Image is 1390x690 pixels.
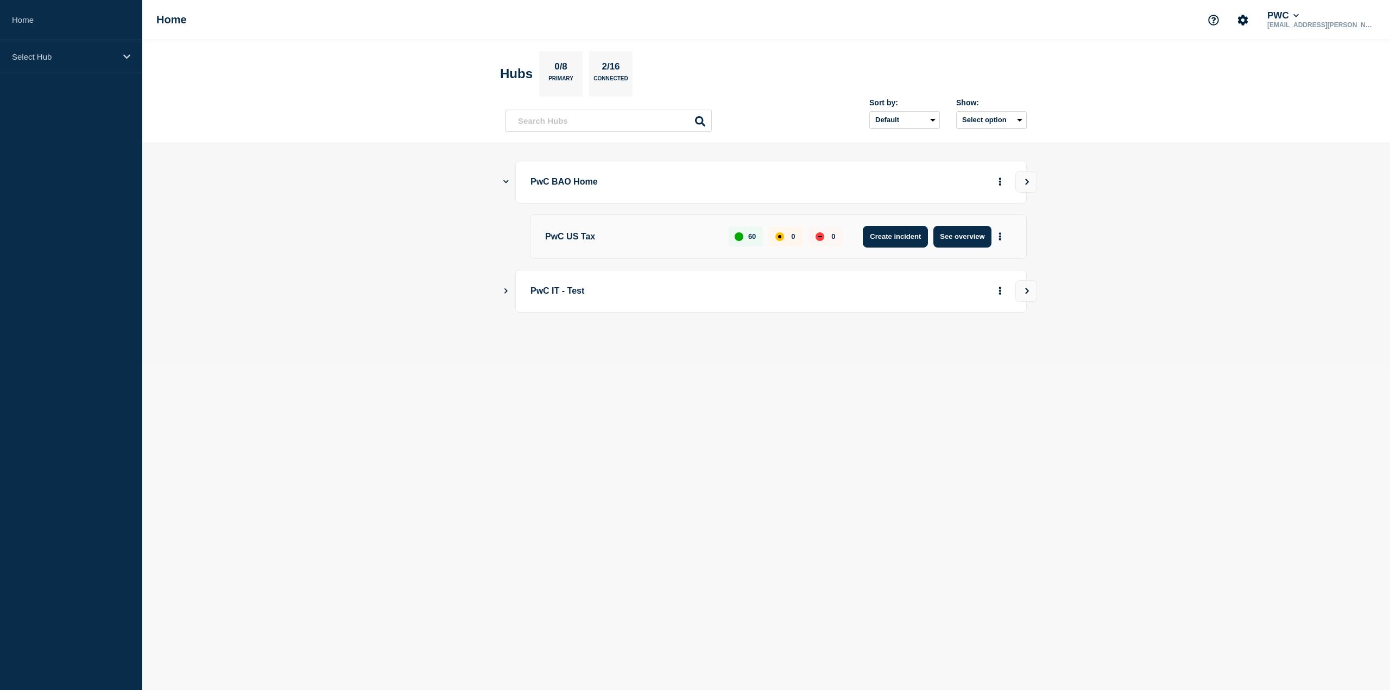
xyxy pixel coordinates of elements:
[775,232,784,241] div: affected
[530,281,831,301] p: PwC IT - Test
[12,52,116,61] p: Select Hub
[869,111,940,129] select: Sort by
[598,61,624,75] p: 2/16
[500,66,533,81] h2: Hubs
[1015,171,1037,193] button: View
[791,232,795,240] p: 0
[545,226,716,248] p: PwC US Tax
[956,111,1027,129] button: Select option
[735,232,743,241] div: up
[156,14,187,26] h1: Home
[551,61,572,75] p: 0/8
[816,232,824,241] div: down
[530,172,831,192] p: PwC BAO Home
[1231,9,1254,31] button: Account settings
[748,232,756,240] p: 60
[1265,21,1378,29] p: [EMAIL_ADDRESS][PERSON_NAME][DOMAIN_NAME]
[503,178,509,186] button: Show Connected Hubs
[993,172,1007,192] button: More actions
[956,98,1027,107] div: Show:
[1265,10,1301,21] button: PWC
[548,75,573,87] p: Primary
[993,281,1007,301] button: More actions
[503,287,509,295] button: Show Connected Hubs
[933,226,991,248] button: See overview
[993,226,1007,246] button: More actions
[869,98,940,107] div: Sort by:
[863,226,928,248] button: Create incident
[1015,280,1037,302] button: View
[831,232,835,240] p: 0
[506,110,712,132] input: Search Hubs
[1202,9,1225,31] button: Support
[593,75,628,87] p: Connected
